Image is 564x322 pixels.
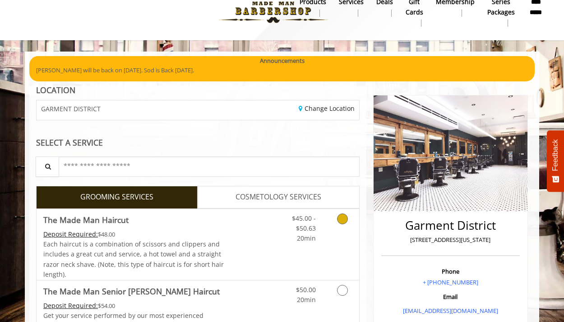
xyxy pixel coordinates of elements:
[551,139,559,171] span: Feedback
[43,213,129,226] b: The Made Man Haircut
[299,104,355,113] a: Change Location
[36,156,59,177] button: Service Search
[236,191,321,203] span: COSMETOLOGY SERVICES
[43,301,98,310] span: This service needs some Advance to be paid before we block your appointment
[297,234,316,242] span: 20min
[80,191,153,203] span: GROOMING SERVICES
[296,285,316,294] span: $50.00
[297,295,316,304] span: 20min
[41,105,101,112] span: GARMENT DISTRICT
[292,214,316,232] span: $45.00 - $50.63
[43,240,224,279] span: Each haircut is a combination of scissors and clippers and includes a great cut and service, a ho...
[43,229,225,239] div: $48.00
[43,230,98,238] span: This service needs some Advance to be paid before we block your appointment
[547,130,564,192] button: Feedback - Show survey
[43,301,225,311] div: $54.00
[43,285,220,298] b: The Made Man Senior [PERSON_NAME] Haircut
[36,138,360,147] div: SELECT A SERVICE
[384,268,518,275] h3: Phone
[384,294,518,300] h3: Email
[36,66,528,75] p: [PERSON_NAME] will be back on [DATE]. Sod is Back [DATE].
[403,307,498,315] a: [EMAIL_ADDRESS][DOMAIN_NAME]
[384,235,518,245] p: [STREET_ADDRESS][US_STATE]
[260,56,305,66] b: Announcements
[36,85,75,95] b: LOCATION
[384,219,518,232] h2: Garment District
[423,278,478,286] a: + [PHONE_NUMBER]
